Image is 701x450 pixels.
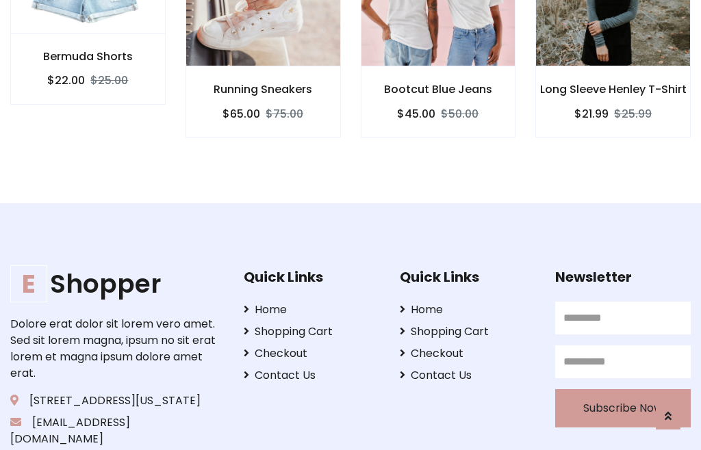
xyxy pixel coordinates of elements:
[10,265,47,302] span: E
[555,269,691,285] h5: Newsletter
[10,269,222,300] a: EShopper
[244,323,379,340] a: Shopping Cart
[614,106,652,122] del: $25.99
[244,302,379,318] a: Home
[244,269,379,285] h5: Quick Links
[536,83,690,96] h6: Long Sleeve Henley T-Shirt
[400,323,535,340] a: Shopping Cart
[400,367,535,384] a: Contact Us
[10,393,222,409] p: [STREET_ADDRESS][US_STATE]
[90,72,128,88] del: $25.00
[555,389,691,427] button: Subscribe Now
[11,50,165,63] h6: Bermuda Shorts
[10,269,222,300] h1: Shopper
[244,367,379,384] a: Contact Us
[10,316,222,382] p: Dolore erat dolor sit lorem vero amet. Sed sit lorem magna, ipsum no sit erat lorem et magna ipsu...
[400,302,535,318] a: Home
[574,107,609,120] h6: $21.99
[186,83,340,96] h6: Running Sneakers
[441,106,479,122] del: $50.00
[400,269,535,285] h5: Quick Links
[361,83,515,96] h6: Bootcut Blue Jeans
[400,345,535,362] a: Checkout
[10,414,222,447] p: [EMAIL_ADDRESS][DOMAIN_NAME]
[222,107,260,120] h6: $65.00
[47,74,85,87] h6: $22.00
[244,345,379,362] a: Checkout
[397,107,435,120] h6: $45.00
[266,106,303,122] del: $75.00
